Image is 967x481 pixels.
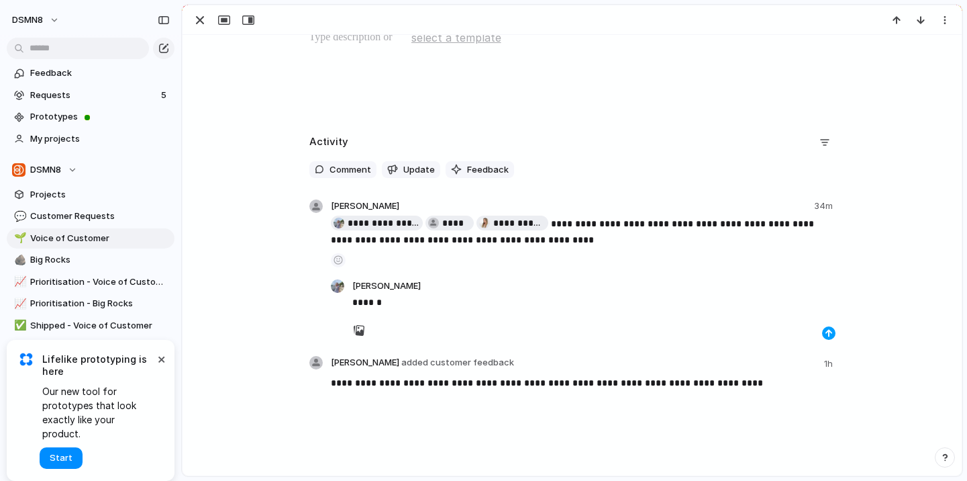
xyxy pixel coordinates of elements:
[14,209,23,224] div: 💬
[14,296,23,312] div: 📈
[30,163,61,177] span: DSMN8
[30,210,170,223] span: Customer Requests
[7,85,174,105] a: Requests5
[12,319,26,333] button: ✅
[824,357,835,371] span: 1h
[153,351,169,367] button: Dismiss
[12,275,26,289] button: 📈
[309,161,376,179] button: Comment
[14,318,23,333] div: ✅
[7,272,174,292] a: 📈Prioritisation - Voice of Customer
[401,357,514,367] span: added customer feedback
[30,319,170,333] span: Shipped - Voice of Customer
[309,134,348,150] h2: Activity
[7,185,174,205] a: Projects
[14,230,23,246] div: 🌱
[331,356,514,369] span: [PERSON_NAME]
[7,160,174,180] button: DSMN8
[329,163,371,177] span: Comment
[42,384,154,441] span: Our new tool for prototypes that look exactly like your product.
[30,67,170,80] span: Feedback
[7,63,174,83] a: Feedback
[7,129,174,149] a: My projects
[30,188,170,202] span: Projects
[30,232,170,245] span: Voice of Customer
[30,275,170,289] span: Prioritisation - Voice of Customer
[352,279,421,294] span: [PERSON_NAME]
[30,253,170,267] span: Big Rocks
[14,274,23,290] div: 📈
[12,13,43,27] span: DSMN8
[30,132,170,146] span: My projects
[7,107,174,127] a: Prototypes
[409,28,503,48] button: select a template
[40,447,83,469] button: Start
[7,250,174,270] a: 🪨Big Rocks
[42,353,154,378] span: Lifelike prototyping is here
[6,9,66,31] button: DSMN8
[30,89,157,102] span: Requests
[7,228,174,249] a: 🌱Voice of Customer
[12,232,26,245] button: 🌱
[331,200,399,213] span: [PERSON_NAME]
[30,297,170,310] span: Prioritisation - Big Rocks
[7,337,174,357] a: ✅Shipped - Big Rocks
[814,200,835,213] span: 34m
[467,163,509,177] span: Feedback
[382,161,440,179] button: Update
[411,30,501,46] span: select a template
[30,110,170,124] span: Prototypes
[446,161,514,179] button: Feedback
[12,253,26,267] button: 🪨
[7,294,174,314] a: 📈Prioritisation - Big Rocks
[12,297,26,310] button: 📈
[14,253,23,268] div: 🪨
[12,210,26,223] button: 💬
[403,163,435,177] span: Update
[161,89,169,102] span: 5
[7,206,174,226] a: 💬Customer Requests
[7,316,174,336] a: ✅Shipped - Voice of Customer
[50,451,72,465] span: Start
